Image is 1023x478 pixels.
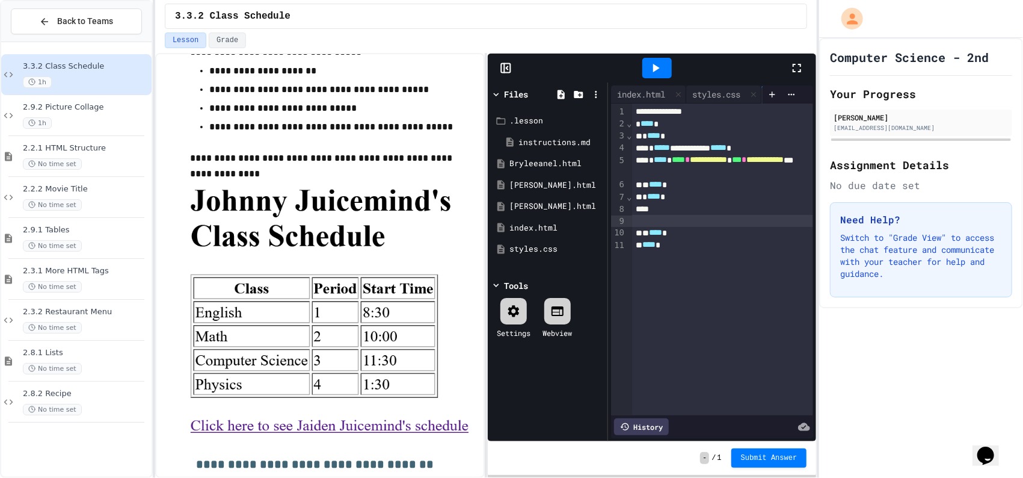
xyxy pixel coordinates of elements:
[972,430,1011,466] iframe: chat widget
[165,33,206,48] button: Lesson
[518,137,603,149] div: instructions.md
[23,348,149,358] span: 2.8.1 Lists
[611,240,626,252] div: 11
[504,88,528,101] div: Files
[840,213,1002,227] h3: Need Help?
[611,203,626,216] div: 8
[761,88,846,101] div: Bryleeanel.html
[686,88,746,101] div: styles.css
[830,178,1012,193] div: No due date set
[23,307,149,317] span: 2.3.2 Restaurant Menu
[209,33,246,48] button: Grade
[626,192,632,202] span: Fold line
[731,449,807,468] button: Submit Answer
[611,179,626,191] div: 6
[829,5,866,33] div: My Account
[611,118,626,130] div: 2
[509,200,603,213] div: [PERSON_NAME].html
[23,143,149,154] span: 2.2.1 HTML Structure
[23,363,82,374] span: No time set
[840,232,1002,280] p: Switch to "Grade View" to access the chat feature and communicate with your teacher for help and ...
[830,85,1012,102] h2: Your Progress
[509,243,603,255] div: styles.css
[509,115,603,127] div: .lesson
[23,184,149,194] span: 2.2.2 Movie Title
[834,123,1009,132] div: [EMAIL_ADDRESS][DOMAIN_NAME]
[497,327,530,338] div: Settings
[830,49,989,66] h1: Computer Science - 2nd
[23,158,82,170] span: No time set
[23,199,82,211] span: No time set
[23,240,82,252] span: No time set
[761,85,861,104] div: Bryleeanel.html
[611,88,671,101] div: index.html
[700,452,709,464] span: -
[741,453,797,463] span: Submit Answer
[23,389,149,399] span: 2.8.2 Recipe
[834,112,1009,123] div: [PERSON_NAME]
[11,8,142,34] button: Back to Teams
[23,404,82,415] span: No time set
[611,85,686,104] div: index.html
[711,453,716,463] span: /
[686,85,761,104] div: styles.css
[611,106,626,118] div: 1
[611,227,626,239] div: 10
[23,225,149,235] span: 2.9.1 Tables
[23,61,149,72] span: 3.3.2 Class Schedule
[611,191,626,203] div: 7
[509,222,603,234] div: index.html
[175,9,290,23] span: 3.3.2 Class Schedule
[509,158,603,170] div: Bryleeanel.html
[611,130,626,142] div: 3
[23,322,82,334] span: No time set
[23,76,52,88] span: 1h
[626,119,632,128] span: Fold line
[614,418,669,435] div: History
[830,157,1012,173] h2: Assignment Details
[717,453,722,463] span: 1
[23,281,82,293] span: No time set
[509,179,603,191] div: [PERSON_NAME].html
[57,15,113,28] span: Back to Teams
[504,279,528,292] div: Tools
[611,216,626,228] div: 9
[23,117,52,129] span: 1h
[542,327,572,338] div: Webview
[611,155,626,179] div: 5
[23,266,149,276] span: 2.3.1 More HTML Tags
[611,142,626,154] div: 4
[23,102,149,113] span: 2.9.2 Picture Collage
[626,131,632,140] span: Fold line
